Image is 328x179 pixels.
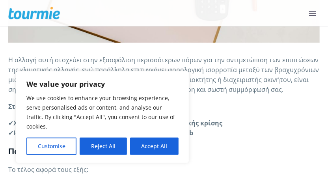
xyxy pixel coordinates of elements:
[130,138,179,155] button: Accept All
[306,8,320,20] button: Primary Menu
[26,79,179,89] p: We value your privacy
[8,119,13,127] span: ✔
[8,129,13,137] span: ✔
[13,129,193,137] b: Ισορροπία στη φορολογία μεταξύ ξενοδοχείων & Airbnb
[80,138,127,155] button: Reject All
[8,56,319,94] span: Η αλλαγή αυτή στοχεύει στην εξασφάλιση περισσότερων πόρων για την αντιμετώπιση των επιπτώσεων της...
[8,102,84,111] strong: Στόχος του νέου τέλους
[13,119,222,127] b: Χρηματοδότηση δράσεων αντιμετώπισης της κλιματικής κρίσης
[8,147,157,156] b: Ποιοι πρέπει να πληρώνουν το ΤΑΚΚ;
[26,93,179,131] p: We use cookies to enhance your browsing experience, serve personalised ads or content, and analys...
[26,138,76,155] button: Customise
[8,165,88,174] span: Το τέλος αφορά τους εξής:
